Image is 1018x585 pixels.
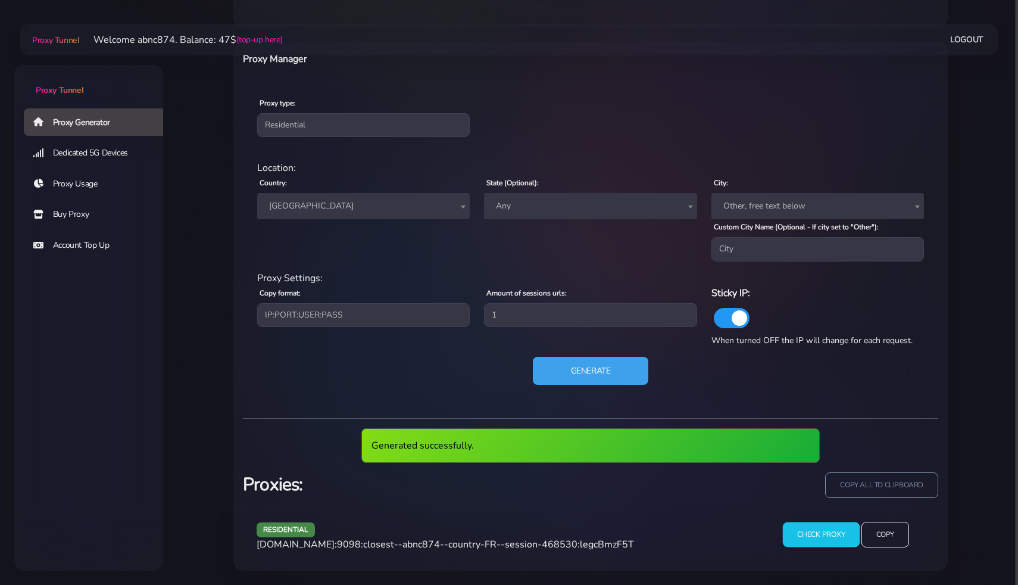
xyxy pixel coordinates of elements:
[30,30,79,49] a: Proxy Tunnel
[711,285,924,301] h6: Sticky IP:
[825,472,938,498] input: copy all to clipboard
[243,51,642,67] h6: Proxy Manager
[24,139,173,167] a: Dedicated 5G Devices
[79,33,282,47] li: Welcome abnc874. Balance: 47$
[264,198,463,214] span: France
[250,161,931,175] div: Location:
[950,29,983,51] a: Logout
[783,522,860,547] input: Check Proxy
[257,538,634,551] span: [DOMAIN_NAME]:9098:closest--abnc874--country-FR--session-468530:legcBmzF5T
[714,222,879,232] label: Custom City Name (Optional - If city set to "Other"):
[257,193,470,219] span: France
[250,271,931,285] div: Proxy Settings:
[711,193,924,219] span: Other, free text below
[24,170,173,198] a: Proxy Usage
[486,288,567,298] label: Amount of sessions urls:
[260,98,295,108] label: Proxy type:
[960,527,1003,570] iframe: Webchat Widget
[711,335,913,346] span: When turned OFF the IP will change for each request.
[257,522,315,537] span: residential
[24,232,173,259] a: Account Top Up
[32,35,79,46] span: Proxy Tunnel
[260,178,287,188] label: Country:
[36,85,83,96] span: Proxy Tunnel
[719,198,917,214] span: Other, free text below
[14,65,163,97] a: Proxy Tunnel
[714,178,728,188] label: City:
[260,288,301,298] label: Copy format:
[711,237,924,261] input: City
[533,357,649,385] button: Generate
[486,178,539,188] label: State (Optional):
[24,201,173,228] a: Buy Proxy
[361,428,820,463] div: Generated successfully.
[484,193,697,219] span: Any
[236,33,282,46] a: (top-up here)
[861,522,909,547] input: Copy
[491,198,689,214] span: Any
[243,472,583,497] h3: Proxies:
[24,108,173,136] a: Proxy Generator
